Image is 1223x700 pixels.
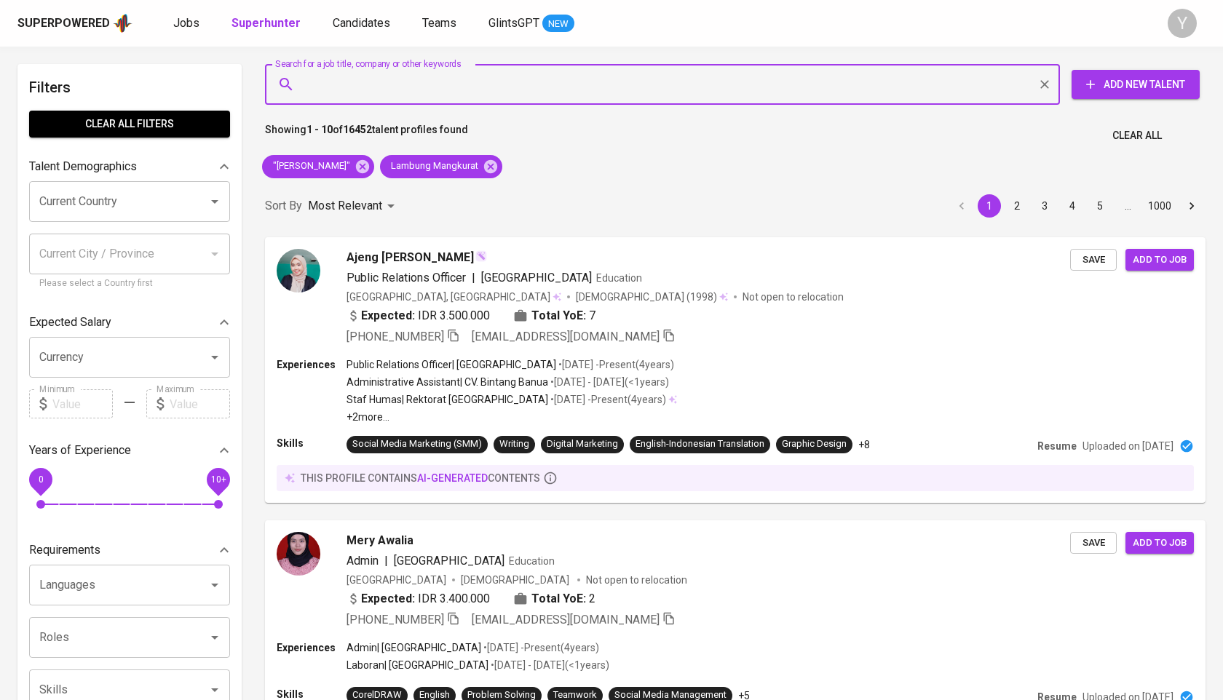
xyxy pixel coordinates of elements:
[29,158,137,175] p: Talent Demographics
[277,436,347,450] p: Skills
[277,249,320,293] img: 1d1847db046d754116b5fd0acfd90ca6.jpeg
[262,159,359,173] span: "[PERSON_NAME]"
[782,437,847,451] div: Graphic Design
[361,590,415,608] b: Expected:
[1070,532,1117,554] button: Save
[347,640,481,655] p: Admin | [GEOGRAPHIC_DATA]
[576,290,728,304] div: (1998)
[499,437,529,451] div: Writing
[1070,249,1117,271] button: Save
[29,314,111,331] p: Expected Salary
[277,640,347,655] p: Experiences
[347,375,548,389] p: Administrative Assistant | CV. Bintang Banua
[210,474,226,485] span: 10+
[1125,249,1194,271] button: Add to job
[978,194,1001,218] button: page 1
[231,16,301,30] b: Superhunter
[205,191,225,212] button: Open
[384,552,388,570] span: |
[1133,252,1187,269] span: Add to job
[475,250,487,262] img: magic_wand.svg
[29,308,230,337] div: Expected Salary
[472,269,475,287] span: |
[347,271,466,285] span: Public Relations Officer
[173,16,199,30] span: Jobs
[743,290,844,304] p: Not open to relocation
[333,16,390,30] span: Candidates
[417,472,488,484] span: AI-generated
[481,640,599,655] p: • [DATE] - Present ( 4 years )
[380,159,487,173] span: Lambung Mangkurat
[347,590,490,608] div: IDR 3.400.000
[488,658,609,672] p: • [DATE] - [DATE] ( <1 years )
[488,16,539,30] span: GlintsGPT
[29,541,100,559] p: Requirements
[205,627,225,648] button: Open
[461,573,571,587] span: [DEMOGRAPHIC_DATA]
[547,437,618,451] div: Digital Marketing
[576,290,686,304] span: [DEMOGRAPHIC_DATA]
[308,197,382,215] p: Most Relevant
[472,330,660,343] span: [EMAIL_ADDRESS][DOMAIN_NAME]
[17,12,132,34] a: Superpoweredapp logo
[1077,252,1109,269] span: Save
[531,590,586,608] b: Total YoE:
[265,122,468,149] p: Showing of talent profiles found
[205,575,225,595] button: Open
[556,357,674,372] p: • [DATE] - Present ( 4 years )
[422,16,456,30] span: Teams
[347,307,490,325] div: IDR 3.500.000
[636,437,764,451] div: English-Indonesian Translation
[858,437,870,452] p: +8
[347,357,556,372] p: Public Relations Officer | [GEOGRAPHIC_DATA]
[347,613,444,627] span: [PHONE_NUMBER]
[1037,439,1077,453] p: Resume
[542,17,574,31] span: NEW
[29,152,230,181] div: Talent Demographics
[394,554,504,568] span: [GEOGRAPHIC_DATA]
[422,15,459,33] a: Teams
[1033,194,1056,218] button: Go to page 3
[308,193,400,220] div: Most Relevant
[347,410,677,424] p: +2 more ...
[113,12,132,34] img: app logo
[231,15,304,33] a: Superhunter
[548,392,666,407] p: • [DATE] - Present ( 4 years )
[1133,535,1187,552] span: Add to job
[589,590,595,608] span: 2
[1144,194,1176,218] button: Go to page 1000
[472,613,660,627] span: [EMAIL_ADDRESS][DOMAIN_NAME]
[173,15,202,33] a: Jobs
[531,307,586,325] b: Total YoE:
[1034,74,1055,95] button: Clear
[1077,535,1109,552] span: Save
[170,389,230,418] input: Value
[1072,70,1200,99] button: Add New Talent
[1061,194,1084,218] button: Go to page 4
[347,290,561,304] div: [GEOGRAPHIC_DATA], [GEOGRAPHIC_DATA]
[1005,194,1029,218] button: Go to page 2
[1107,122,1168,149] button: Clear All
[17,15,110,32] div: Superpowered
[488,15,574,33] a: GlintsGPT NEW
[1083,76,1188,94] span: Add New Talent
[1125,532,1194,554] button: Add to job
[347,392,548,407] p: Staf Humas | Rektorat [GEOGRAPHIC_DATA]
[38,474,43,485] span: 0
[509,555,555,567] span: Education
[352,437,482,451] div: Social Media Marketing (SMM)
[52,389,113,418] input: Value
[948,194,1206,218] nav: pagination navigation
[39,277,220,291] p: Please select a Country first
[380,155,502,178] div: Lambung Mangkurat
[481,271,592,285] span: [GEOGRAPHIC_DATA]
[361,307,415,325] b: Expected:
[29,76,230,99] h6: Filters
[29,111,230,138] button: Clear All filters
[29,442,131,459] p: Years of Experience
[347,532,413,549] span: Mery Awalia
[1180,194,1203,218] button: Go to next page
[29,536,230,565] div: Requirements
[1112,127,1162,145] span: Clear All
[347,573,446,587] div: [GEOGRAPHIC_DATA]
